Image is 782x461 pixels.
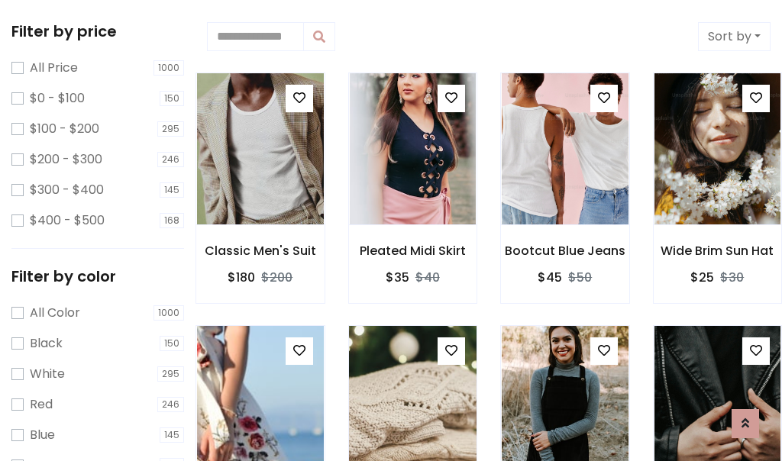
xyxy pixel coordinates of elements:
[160,182,184,198] span: 145
[160,336,184,351] span: 150
[386,270,409,285] h6: $35
[11,22,184,40] h5: Filter by price
[720,269,744,286] del: $30
[30,181,104,199] label: $300 - $400
[501,243,629,258] h6: Bootcut Blue Jeans
[160,213,184,228] span: 168
[30,211,105,230] label: $400 - $500
[30,395,53,414] label: Red
[690,270,714,285] h6: $25
[30,89,85,108] label: $0 - $100
[196,243,325,258] h6: Classic Men's Suit
[261,269,292,286] del: $200
[157,366,184,382] span: 295
[30,426,55,444] label: Blue
[157,152,184,167] span: 246
[30,334,63,353] label: Black
[157,397,184,412] span: 246
[153,60,184,76] span: 1000
[153,305,184,321] span: 1000
[30,304,80,322] label: All Color
[698,22,771,51] button: Sort by
[228,270,255,285] h6: $180
[538,270,562,285] h6: $45
[11,267,184,285] h5: Filter by color
[30,150,102,169] label: $200 - $300
[654,243,782,258] h6: Wide Brim Sun Hat
[157,121,184,137] span: 295
[30,120,99,138] label: $100 - $200
[160,427,184,443] span: 145
[349,243,477,258] h6: Pleated Midi Skirt
[415,269,440,286] del: $40
[30,365,65,383] label: White
[568,269,592,286] del: $50
[160,91,184,106] span: 150
[30,59,78,77] label: All Price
